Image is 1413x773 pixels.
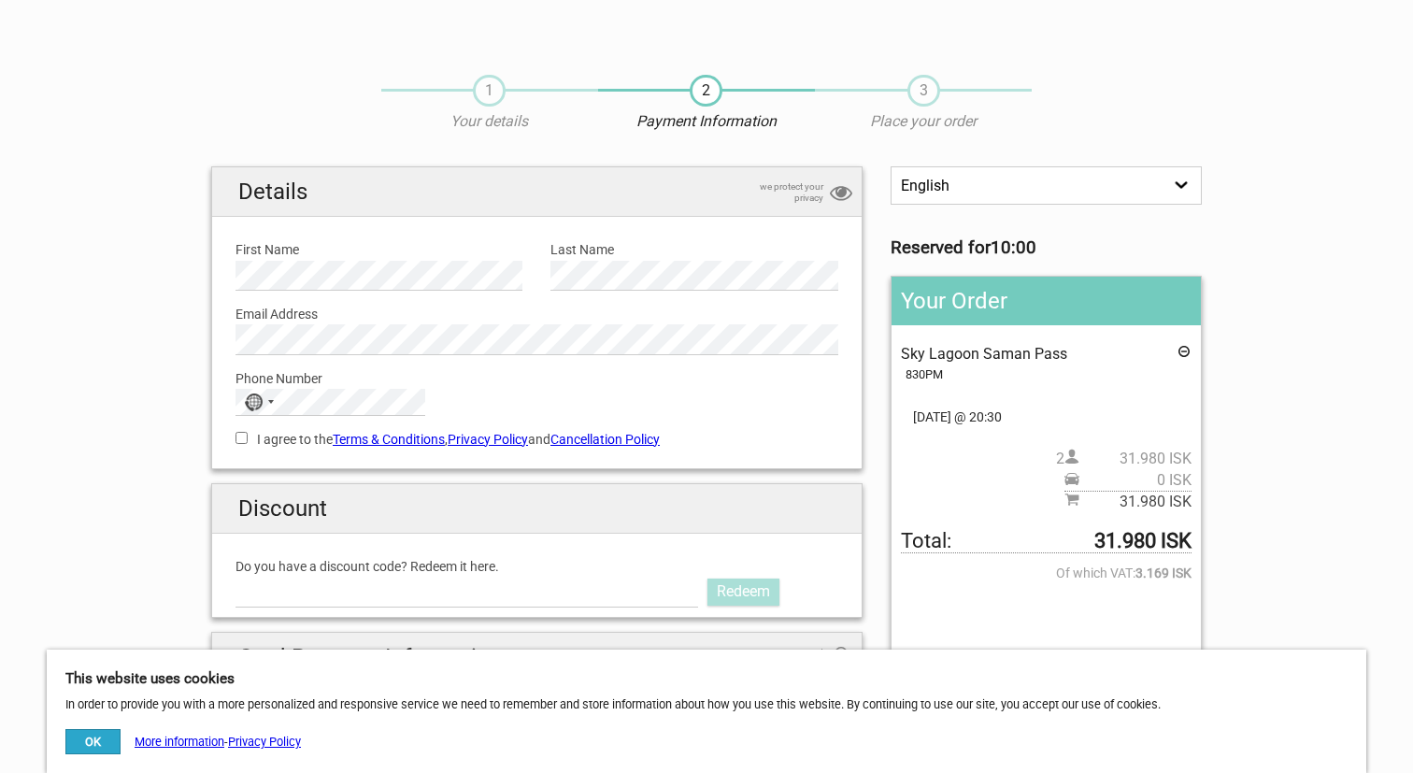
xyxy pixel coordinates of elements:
[212,167,862,217] h2: Details
[448,432,528,447] a: Privacy Policy
[1135,563,1192,583] strong: 3.169 ISK
[901,563,1192,583] span: Of which VAT:
[235,429,838,450] label: I agree to the , and
[690,75,722,107] span: 2
[907,75,940,107] span: 3
[891,237,1202,258] h3: Reserved for
[901,345,1067,363] span: Sky Lagoon Saman Pass
[65,729,301,754] div: -
[598,111,815,132] p: Payment Information
[707,579,779,605] a: Redeem
[212,484,862,534] h2: Discount
[235,304,838,324] label: Email Address
[550,432,660,447] a: Cancellation Policy
[65,668,1348,689] h5: This website uses cookies
[135,735,224,749] a: More information
[228,735,301,749] a: Privacy Policy
[1079,470,1192,491] span: 0 ISK
[1056,449,1192,469] span: 2 person(s)
[1064,470,1192,491] span: Pickup price
[830,647,852,672] i: 256bit encryption
[550,239,837,260] label: Last Name
[892,277,1201,325] h2: Your Order
[1079,449,1192,469] span: 31.980 ISK
[235,239,522,260] label: First Name
[473,75,506,107] span: 1
[815,111,1032,132] p: Place your order
[730,181,823,204] span: we protect your privacy
[906,365,1192,385] div: 830PM
[65,729,121,754] button: OK
[1079,492,1192,512] span: 31.980 ISK
[236,390,283,414] button: Selected country
[381,111,598,132] p: Your details
[991,237,1036,258] strong: 10:00
[235,556,838,577] label: Do you have a discount code? Redeem it here.
[901,531,1192,552] span: Total to be paid
[212,633,862,682] h2: Card Payment Information
[47,650,1366,773] div: In order to provide you with a more personalized and responsive service we need to remember and s...
[1094,531,1192,551] strong: 31.980 ISK
[1064,491,1192,512] span: Subtotal
[235,368,838,389] label: Phone Number
[901,407,1192,427] span: [DATE] @ 20:30
[730,647,823,669] span: secure payment 256bit encryption
[830,181,852,207] i: privacy protection
[333,432,445,447] a: Terms & Conditions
